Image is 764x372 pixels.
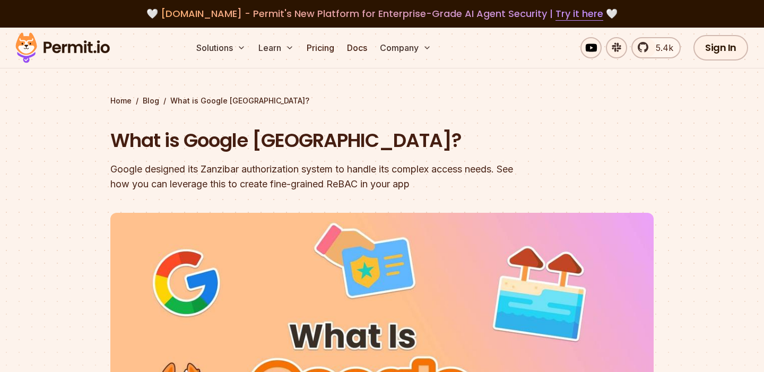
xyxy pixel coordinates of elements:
[161,7,603,20] span: [DOMAIN_NAME] - Permit's New Platform for Enterprise-Grade AI Agent Security |
[110,96,654,106] div: / /
[11,30,115,66] img: Permit logo
[25,6,739,21] div: 🤍 🤍
[631,37,681,58] a: 5.4k
[649,41,673,54] span: 5.4k
[302,37,338,58] a: Pricing
[110,96,132,106] a: Home
[693,35,748,60] a: Sign In
[343,37,371,58] a: Docs
[555,7,603,21] a: Try it here
[110,127,518,154] h1: What is Google [GEOGRAPHIC_DATA]?
[110,162,518,192] div: Google designed its Zanzibar authorization system to handle its complex access needs. See how you...
[143,96,159,106] a: Blog
[254,37,298,58] button: Learn
[376,37,436,58] button: Company
[192,37,250,58] button: Solutions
